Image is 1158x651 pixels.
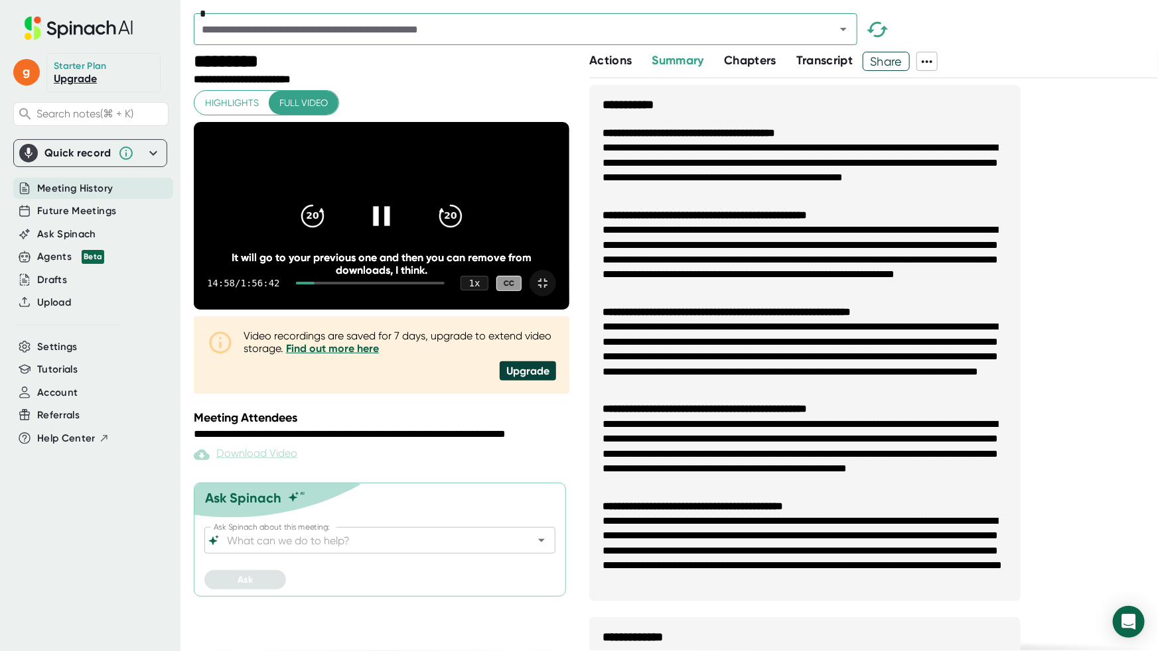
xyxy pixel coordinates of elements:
span: g [13,59,40,86]
a: Find out more here [286,342,379,355]
button: Referrals [37,408,80,423]
button: Ask [204,570,286,589]
button: Open [834,20,853,38]
div: Agents [37,249,104,265]
button: Summary [652,52,704,70]
div: 14:58 / 1:56:42 [207,278,280,288]
button: Settings [37,339,78,355]
span: Transcript [796,53,853,68]
span: Share [863,50,909,73]
button: Full video [269,91,338,115]
button: Ask Spinach [37,227,96,242]
div: Open Intercom Messenger [1113,606,1145,638]
button: Agents Beta [37,249,104,265]
span: Summary [652,53,704,68]
div: Ask Spinach [205,490,281,506]
div: 1 x [461,276,488,290]
span: Highlights [205,95,259,111]
button: Share [863,52,910,71]
button: Upload [37,295,71,310]
a: Upgrade [54,72,97,85]
span: Full video [279,95,328,111]
button: Drafts [37,272,67,288]
button: Actions [589,52,632,70]
div: Video recordings are saved for 7 days, upgrade to extend video storage. [244,329,556,355]
span: Help Center [37,431,96,446]
button: Transcript [796,52,853,70]
button: Help Center [37,431,109,446]
div: Quick record [19,140,161,166]
span: Ask [238,574,253,585]
div: Paid feature [194,447,297,463]
button: Future Meetings [37,204,116,219]
span: Actions [589,53,632,68]
div: Upgrade [500,361,556,381]
div: CC [496,276,522,291]
div: Meeting Attendees [194,410,573,425]
button: Open [532,531,551,550]
button: Tutorials [37,362,78,377]
div: Quick record [44,147,111,160]
span: Chapters [724,53,776,68]
span: Search notes (⌘ + K) [36,107,133,120]
button: Meeting History [37,181,113,196]
div: Beta [82,250,104,264]
button: Chapters [724,52,776,70]
button: Highlights [194,91,269,115]
div: Starter Plan [54,60,107,72]
div: It will go to your previous one and then you can remove from downloads, I think. [232,251,532,276]
button: Account [37,385,78,400]
input: What can we do to help? [224,531,512,550]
